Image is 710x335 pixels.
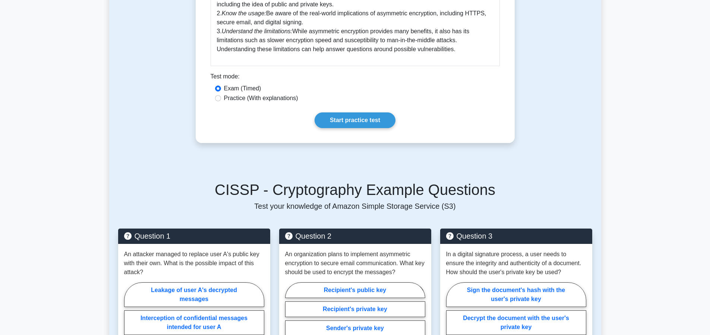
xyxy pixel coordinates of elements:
[211,72,500,84] div: Test mode:
[285,301,425,317] label: Recipient's private key
[285,232,425,241] h5: Question 2
[124,282,264,307] label: Leakage of user A's decrypted messages
[222,10,266,16] i: Know the usage:
[285,282,425,298] label: Recipient's public key
[285,250,425,277] p: An organization plans to implement asymmetric encryption to secure email communication. What key ...
[224,84,261,93] label: Exam (Timed)
[446,282,586,307] label: Sign the document's hash with the user's private key
[118,181,592,199] h5: CISSP - Cryptography Example Questions
[118,202,592,211] p: Test your knowledge of Amazon Simple Storage Service (S3)
[224,94,298,103] label: Practice (With explanations)
[446,250,586,277] p: In a digital signature process, a user needs to ensure the integrity and authenticity of a docume...
[222,28,292,34] i: Understand the limitations:
[315,112,395,128] a: Start practice test
[124,250,264,277] p: An attacker managed to replace user A's public key with their own. What is the possible impact of...
[124,310,264,335] label: Interception of confidential messages intended for user A
[446,232,586,241] h5: Question 3
[446,310,586,335] label: Decrypt the document with the user's private key
[124,232,264,241] h5: Question 1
